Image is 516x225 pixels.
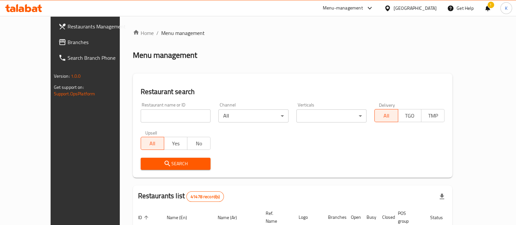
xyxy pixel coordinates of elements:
[187,194,224,200] span: 41478 record(s)
[71,72,81,80] span: 1.0.0
[398,209,417,225] span: POS group
[505,5,508,12] span: K
[434,189,450,204] div: Export file
[167,214,195,221] span: Name (En)
[401,111,419,121] span: TGO
[421,109,445,122] button: TMP
[161,29,205,37] span: Menu management
[398,109,421,122] button: TGO
[53,50,137,66] a: Search Branch Phone
[133,50,197,60] h2: Menu management
[323,4,363,12] div: Menu-management
[218,109,289,122] div: All
[53,19,137,34] a: Restaurants Management
[68,54,132,62] span: Search Branch Phone
[141,158,211,170] button: Search
[54,89,95,98] a: Support.OpsPlatform
[145,130,157,135] label: Upsell
[138,191,224,202] h2: Restaurants list
[424,111,442,121] span: TMP
[187,137,211,150] button: No
[394,5,437,12] div: [GEOGRAPHIC_DATA]
[218,214,245,221] span: Name (Ar)
[156,29,159,37] li: /
[54,72,70,80] span: Version:
[164,137,187,150] button: Yes
[68,23,132,30] span: Restaurants Management
[68,38,132,46] span: Branches
[53,34,137,50] a: Branches
[146,160,206,168] span: Search
[133,29,154,37] a: Home
[374,109,398,122] button: All
[167,139,185,148] span: Yes
[141,109,211,122] input: Search for restaurant name or ID..
[186,191,224,202] div: Total records count
[296,109,367,122] div: ​
[54,83,84,91] span: Get support on:
[190,139,208,148] span: No
[138,214,150,221] span: ID
[141,87,445,97] h2: Restaurant search
[144,139,162,148] span: All
[379,103,395,107] label: Delivery
[377,111,395,121] span: All
[141,137,164,150] button: All
[133,29,453,37] nav: breadcrumb
[430,214,451,221] span: Status
[266,209,286,225] span: Ref. Name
